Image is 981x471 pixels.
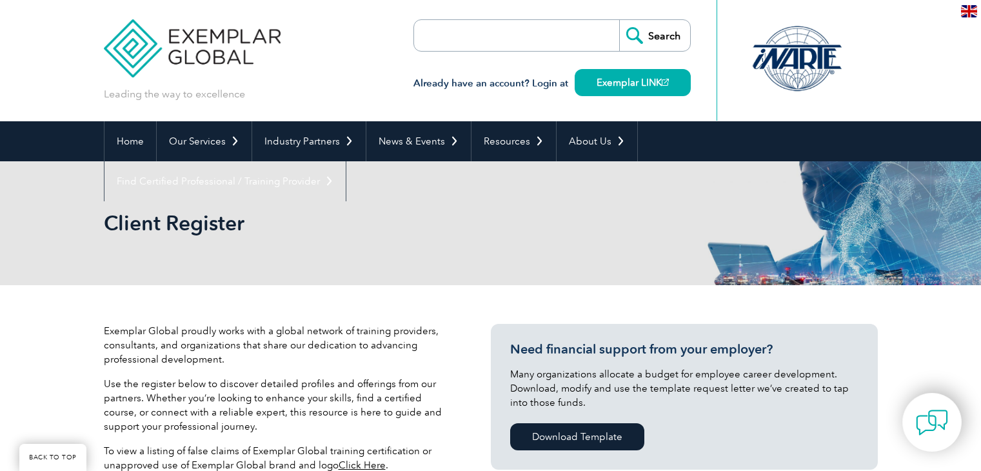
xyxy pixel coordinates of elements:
[104,377,452,434] p: Use the register below to discover detailed profiles and offerings from our partners. Whether you...
[252,121,366,161] a: Industry Partners
[662,79,669,86] img: open_square.png
[104,161,346,201] a: Find Certified Professional / Training Provider
[19,444,86,471] a: BACK TO TOP
[157,121,252,161] a: Our Services
[557,121,637,161] a: About Us
[104,87,245,101] p: Leading the way to excellence
[366,121,471,161] a: News & Events
[510,341,858,357] h3: Need financial support from your employer?
[961,5,977,17] img: en
[104,213,646,234] h2: Client Register
[471,121,556,161] a: Resources
[916,406,948,439] img: contact-chat.png
[619,20,690,51] input: Search
[104,324,452,366] p: Exemplar Global proudly works with a global network of training providers, consultants, and organ...
[510,367,858,410] p: Many organizations allocate a budget for employee career development. Download, modify and use th...
[575,69,691,96] a: Exemplar LINK
[339,459,386,471] a: Click Here
[510,423,644,450] a: Download Template
[104,121,156,161] a: Home
[413,75,691,92] h3: Already have an account? Login at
